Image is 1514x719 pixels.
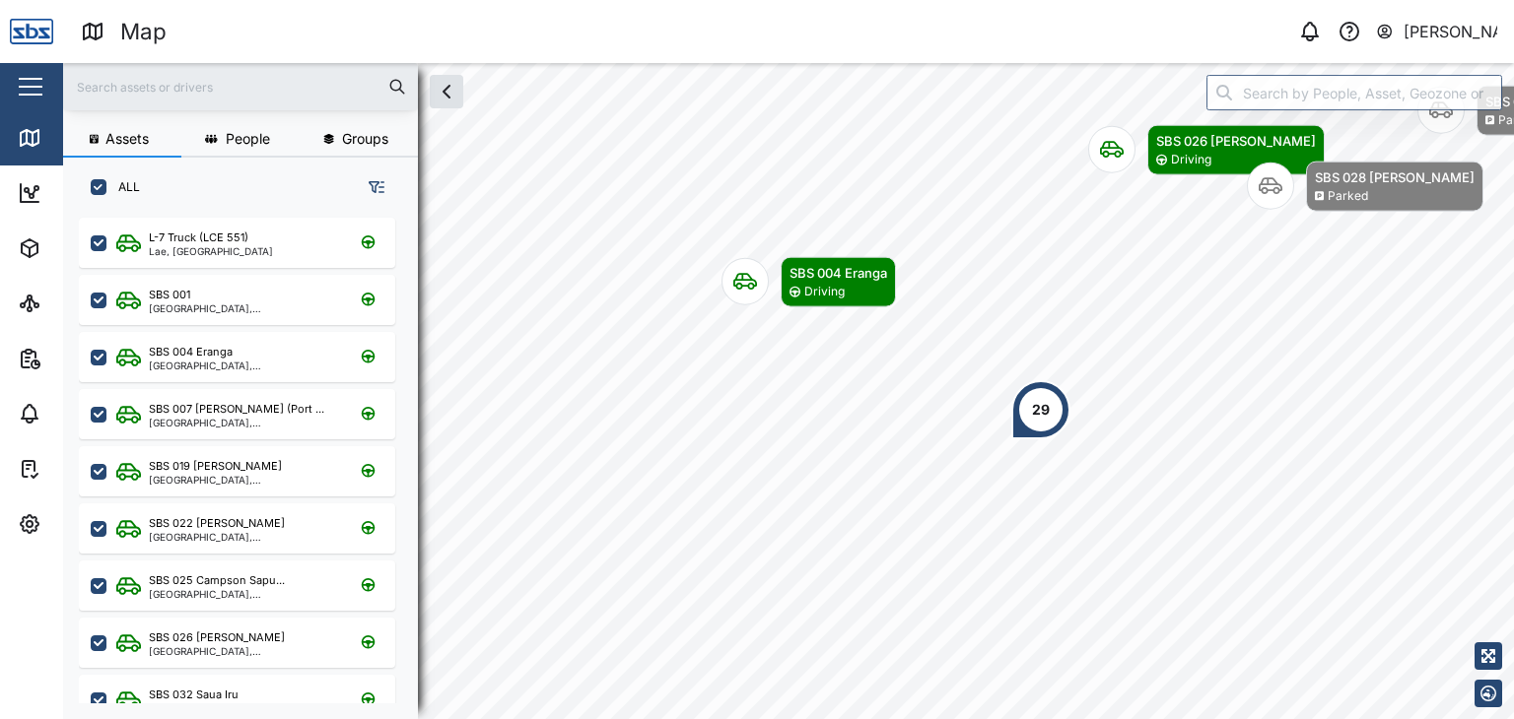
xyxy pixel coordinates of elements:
[75,72,406,101] input: Search assets or drivers
[120,15,167,49] div: Map
[51,458,105,480] div: Tasks
[149,344,233,360] div: SBS 004 Eranga
[1206,75,1502,110] input: Search by People, Asset, Geozone or Place
[51,348,118,369] div: Reports
[1247,162,1483,212] div: Map marker
[149,401,324,418] div: SBS 007 [PERSON_NAME] (Port ...
[149,532,337,542] div: [GEOGRAPHIC_DATA], [GEOGRAPHIC_DATA]
[1404,20,1498,44] div: [PERSON_NAME]
[79,211,417,703] div: grid
[149,229,248,246] div: L-7 Truck (LCE 551)
[1315,167,1475,187] div: SBS 028 [PERSON_NAME]
[63,63,1514,719] canvas: Map
[149,287,190,303] div: SBS 001
[149,360,337,370] div: [GEOGRAPHIC_DATA], [GEOGRAPHIC_DATA]
[149,475,337,485] div: [GEOGRAPHIC_DATA], [GEOGRAPHIC_DATA]
[149,646,337,656] div: [GEOGRAPHIC_DATA], [GEOGRAPHIC_DATA]
[790,263,887,283] div: SBS 004 Eranga
[51,403,112,425] div: Alarms
[1032,399,1050,421] div: 29
[105,132,149,146] span: Assets
[51,237,112,259] div: Assets
[1011,380,1070,439] div: Map marker
[149,515,285,532] div: SBS 022 [PERSON_NAME]
[1328,187,1368,206] div: Parked
[149,458,282,475] div: SBS 019 [PERSON_NAME]
[226,132,270,146] span: People
[1375,18,1498,45] button: [PERSON_NAME]
[149,686,239,703] div: SBS 032 Saua Iru
[51,127,96,149] div: Map
[149,303,337,313] div: [GEOGRAPHIC_DATA], [GEOGRAPHIC_DATA]
[149,629,285,646] div: SBS 026 [PERSON_NAME]
[51,513,121,535] div: Settings
[149,572,285,589] div: SBS 025 Campson Sapu...
[51,293,99,314] div: Sites
[722,257,896,307] div: Map marker
[149,246,273,256] div: Lae, [GEOGRAPHIC_DATA]
[342,132,388,146] span: Groups
[804,283,845,301] div: Driving
[149,589,337,599] div: [GEOGRAPHIC_DATA], [GEOGRAPHIC_DATA]
[51,182,140,204] div: Dashboard
[149,418,337,427] div: [GEOGRAPHIC_DATA], [GEOGRAPHIC_DATA]
[1088,125,1325,175] div: Map marker
[1171,151,1211,169] div: Driving
[106,179,140,195] label: ALL
[1156,131,1316,151] div: SBS 026 [PERSON_NAME]
[10,10,53,53] img: Main Logo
